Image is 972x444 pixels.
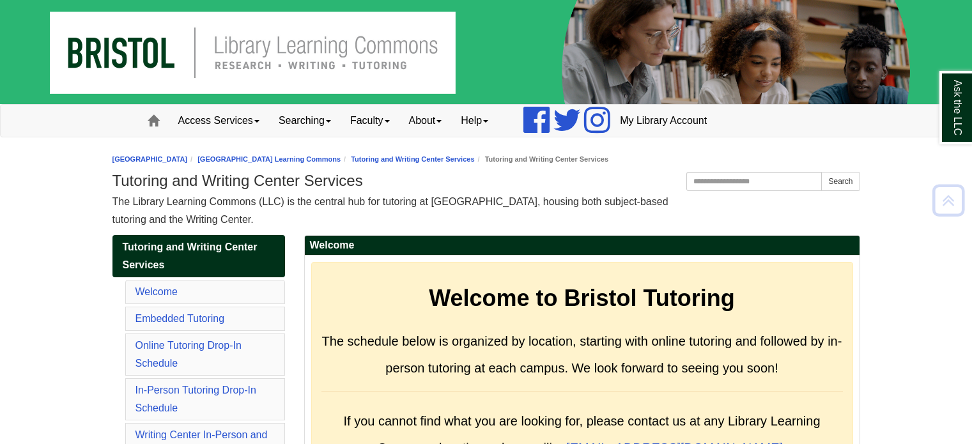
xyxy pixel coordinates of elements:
a: About [399,105,452,137]
span: The Library Learning Commons (LLC) is the central hub for tutoring at [GEOGRAPHIC_DATA], housing ... [112,196,668,225]
button: Search [821,172,860,191]
h2: Welcome [305,236,860,256]
li: Tutoring and Writing Center Services [475,153,608,165]
a: [GEOGRAPHIC_DATA] [112,155,188,163]
a: Welcome [135,286,178,297]
a: [GEOGRAPHIC_DATA] Learning Commons [197,155,341,163]
a: Help [451,105,498,137]
a: Embedded Tutoring [135,313,225,324]
a: Tutoring and Writing Center Services [351,155,474,163]
strong: Welcome to Bristol Tutoring [429,285,735,311]
a: Access Services [169,105,269,137]
a: In-Person Tutoring Drop-In Schedule [135,385,256,413]
a: Tutoring and Writing Center Services [112,235,285,277]
a: My Library Account [610,105,716,137]
a: Back to Top [928,192,969,209]
h1: Tutoring and Writing Center Services [112,172,860,190]
span: The schedule below is organized by location, starting with online tutoring and followed by in-per... [322,334,842,375]
a: Searching [269,105,341,137]
a: Faculty [341,105,399,137]
nav: breadcrumb [112,153,860,165]
a: Online Tutoring Drop-In Schedule [135,340,242,369]
span: Tutoring and Writing Center Services [123,241,258,270]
